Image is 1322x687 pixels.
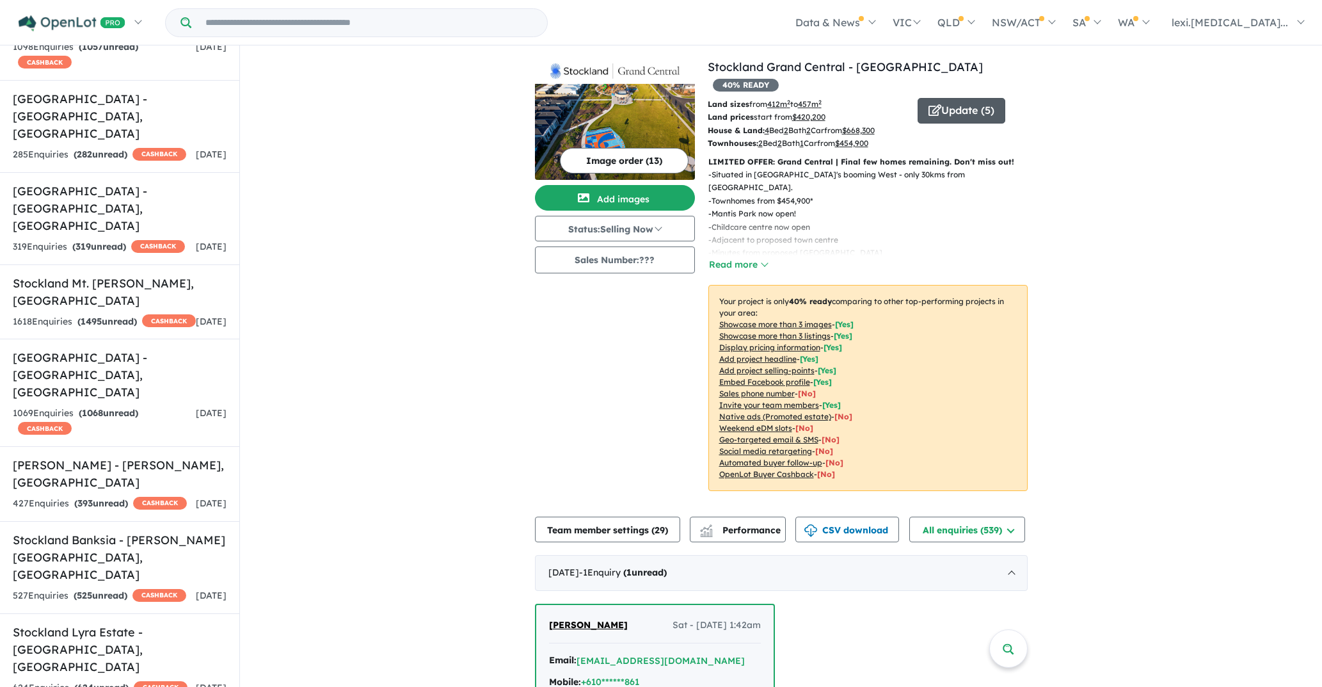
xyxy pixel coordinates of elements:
[77,149,92,160] span: 282
[18,56,72,69] span: CASHBACK
[623,567,667,578] strong: ( unread)
[76,241,91,252] span: 319
[702,524,781,536] span: Performance
[719,343,820,352] u: Display pricing information
[758,138,763,148] u: 2
[13,496,187,512] div: 427 Enquir ies
[708,156,1028,168] p: LIMITED OFFER: Grand Central | Final few homes remaining. Don't miss out!
[708,207,1038,220] p: - Mantis Park now open!
[577,654,745,668] button: [EMAIL_ADDRESS][DOMAIN_NAME]
[1172,16,1288,29] span: lexi.[MEDICAL_DATA]...
[806,125,811,135] u: 2
[19,15,125,31] img: Openlot PRO Logo White
[535,216,695,241] button: Status:Selling Now
[13,147,186,163] div: 285 Enquir ies
[918,98,1005,124] button: Update (5)
[82,407,103,419] span: 1068
[784,125,788,135] u: 2
[535,247,695,273] button: Sales Number:???
[13,624,227,675] h5: Stockland Lyra Estate - [GEOGRAPHIC_DATA] , [GEOGRAPHIC_DATA]
[132,589,186,602] span: CASHBACK
[131,240,185,253] span: CASHBACK
[535,84,695,180] img: Stockland Grand Central - Tarneit
[535,555,1028,591] div: [DATE]
[818,366,836,375] span: [ Yes ]
[708,137,908,150] p: Bed Bath Car from
[74,497,128,509] strong: ( unread)
[815,446,833,456] span: [No]
[800,138,804,148] u: 1
[719,469,814,479] u: OpenLot Buyer Cashback
[719,377,810,387] u: Embed Facebook profile
[719,458,822,467] u: Automated buyer follow-up
[719,389,795,398] u: Sales phone number
[13,314,196,330] div: 1618 Enquir ies
[842,125,875,135] u: $ 668,300
[194,9,545,36] input: Try estate name, suburb, builder or developer
[196,590,227,601] span: [DATE]
[792,112,825,122] u: $ 420,200
[708,257,769,272] button: Read more
[196,241,227,252] span: [DATE]
[790,99,822,109] span: to
[719,400,819,410] u: Invite your team members
[795,517,899,542] button: CSV download
[798,99,822,109] u: 457 m
[77,316,137,327] strong: ( unread)
[835,319,854,329] span: [ Yes ]
[196,497,227,509] span: [DATE]
[813,377,832,387] span: [ Yes ]
[834,412,852,421] span: [No]
[817,469,835,479] span: [No]
[540,63,690,79] img: Stockland Grand Central - Tarneit Logo
[708,111,908,124] p: start from
[549,618,628,633] a: [PERSON_NAME]
[196,407,227,419] span: [DATE]
[13,90,227,142] h5: [GEOGRAPHIC_DATA] - [GEOGRAPHIC_DATA] , [GEOGRAPHIC_DATA]
[719,435,818,444] u: Geo-targeted email & SMS
[708,60,983,74] a: Stockland Grand Central - [GEOGRAPHIC_DATA]
[82,41,103,53] span: 1057
[13,457,227,491] h5: [PERSON_NAME] - [PERSON_NAME] , [GEOGRAPHIC_DATA]
[13,531,227,583] h5: Stockland Banksia - [PERSON_NAME][GEOGRAPHIC_DATA] , [GEOGRAPHIC_DATA]
[765,125,769,135] u: 4
[13,182,227,234] h5: [GEOGRAPHIC_DATA] - [GEOGRAPHIC_DATA] , [GEOGRAPHIC_DATA]
[79,41,138,53] strong: ( unread)
[789,296,832,306] b: 40 % ready
[798,389,816,398] span: [ No ]
[77,590,92,601] span: 525
[77,497,93,509] span: 393
[132,148,186,161] span: CASHBACK
[708,99,749,109] b: Land sizes
[13,406,196,437] div: 1069 Enquir ies
[834,331,852,341] span: [ Yes ]
[626,567,632,578] span: 1
[535,185,695,211] button: Add images
[909,517,1025,542] button: All enquiries (539)
[549,619,628,631] span: [PERSON_NAME]
[13,588,186,604] div: 527 Enquir ies
[719,331,831,341] u: Showcase more than 3 listings
[13,239,185,255] div: 319 Enquir ies
[700,524,712,531] img: line-chart.svg
[579,567,667,578] span: - 1 Enquir y
[795,423,813,433] span: [No]
[72,241,126,252] strong: ( unread)
[708,168,1038,195] p: - Situated in [GEOGRAPHIC_DATA]'s booming West - only 30kms from [GEOGRAPHIC_DATA].
[787,99,790,106] sup: 2
[708,138,758,148] b: Townhouses:
[535,517,680,542] button: Team member settings (29)
[800,354,818,364] span: [ Yes ]
[824,343,842,352] span: [ Yes ]
[713,79,779,92] span: 40 % READY
[835,138,868,148] u: $ 454,900
[708,98,908,111] p: from
[719,412,831,421] u: Native ads (Promoted estate)
[549,654,577,666] strong: Email:
[719,319,832,329] u: Showcase more than 3 images
[719,446,812,456] u: Social media retargeting
[708,125,765,135] b: House & Land:
[133,497,187,510] span: CASHBACK
[673,618,761,633] span: Sat - [DATE] 1:42am
[708,285,1028,491] p: Your project is only comparing to other top-performing projects in your area: - - - - - - - - - -...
